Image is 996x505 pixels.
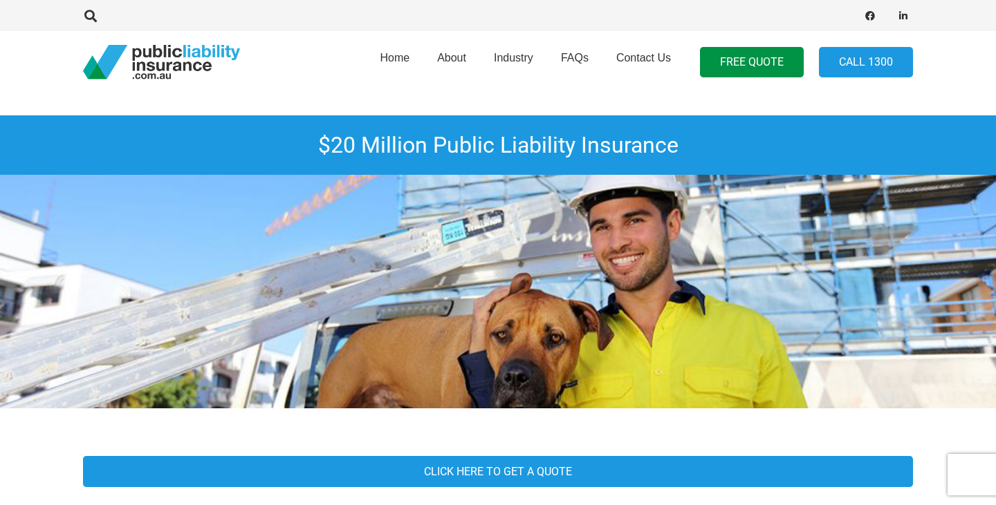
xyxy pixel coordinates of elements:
a: pli_logotransparent [83,45,240,79]
a: Call 1300 [819,47,913,78]
span: Industry [494,52,533,64]
span: About [437,52,466,64]
a: Industry [480,27,547,97]
a: LinkedIn [894,6,913,26]
a: Contact Us [602,27,685,97]
span: FAQs [561,52,589,64]
span: Contact Us [616,52,671,64]
a: Home [366,27,423,97]
a: Facebook [860,6,880,26]
a: FAQs [547,27,602,97]
a: Click Here To Get A Quote [83,456,913,487]
span: Home [380,52,409,64]
a: About [423,27,480,97]
a: Search [77,10,104,22]
a: FREE QUOTE [700,47,804,78]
